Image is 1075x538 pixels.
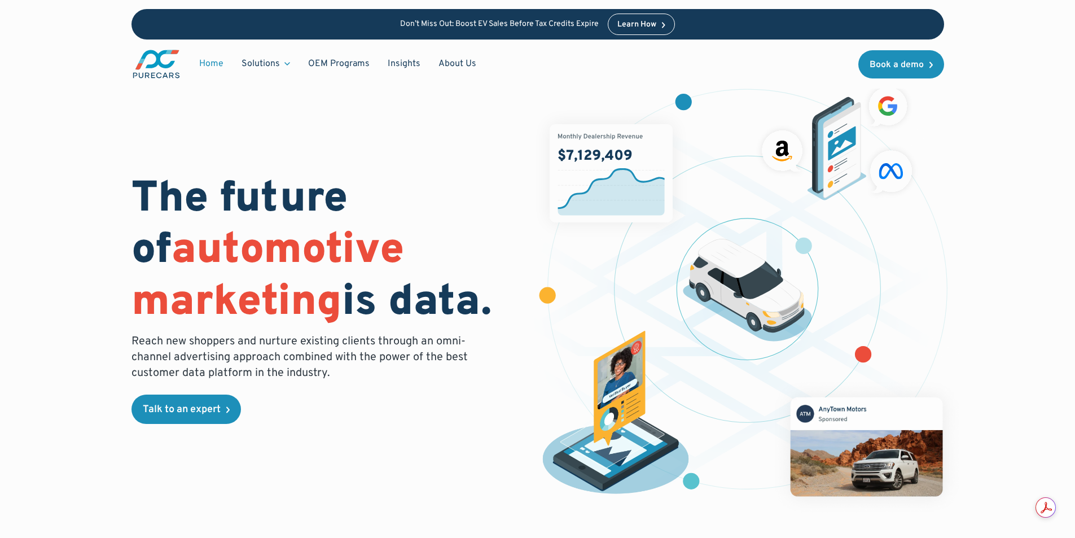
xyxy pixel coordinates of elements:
img: chart showing monthly dealership revenue of $7m [550,124,673,222]
img: illustration of a vehicle [683,239,813,342]
p: Don’t Miss Out: Boost EV Sales Before Tax Credits Expire [400,20,599,29]
div: Solutions [242,58,280,70]
div: Talk to an expert [143,405,221,415]
div: Learn How [617,21,656,29]
a: About Us [429,53,485,75]
h1: The future of is data. [131,174,524,329]
a: Insights [379,53,429,75]
img: persona of a buyer [532,331,700,499]
img: ads on social media and advertising partners [756,81,918,200]
a: Learn How [608,14,675,35]
a: Home [190,53,232,75]
div: Book a demo [870,60,924,69]
a: main [131,49,181,80]
div: Solutions [232,53,299,75]
a: Talk to an expert [131,395,241,424]
img: purecars logo [131,49,181,80]
a: OEM Programs [299,53,379,75]
a: Book a demo [858,50,944,78]
p: Reach new shoppers and nurture existing clients through an omni-channel advertising approach comb... [131,334,475,381]
img: mockup of facebook post [769,376,964,517]
span: automotive marketing [131,224,404,330]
